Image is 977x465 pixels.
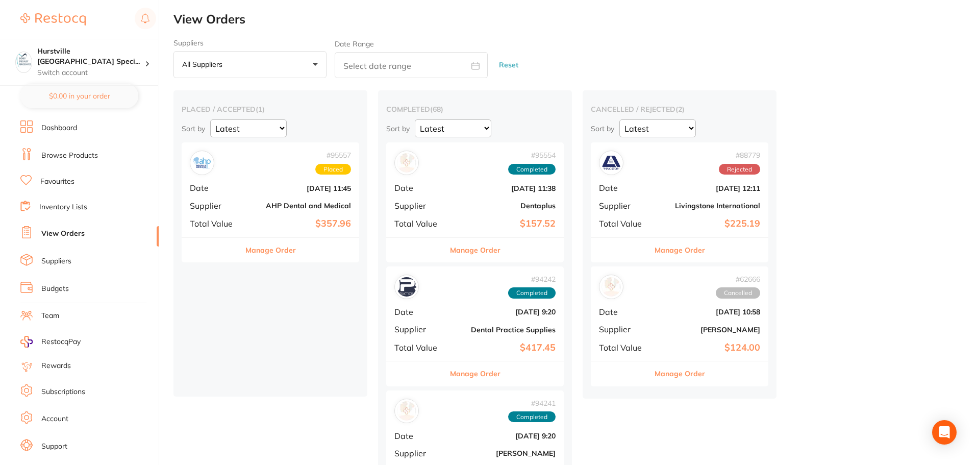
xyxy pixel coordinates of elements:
[315,164,351,175] span: Placed
[41,151,98,161] a: Browse Products
[450,238,500,262] button: Manage Order
[41,442,67,452] a: Support
[182,124,205,133] p: Sort by
[41,123,77,133] a: Dashboard
[719,151,760,159] span: # 88779
[173,12,977,27] h2: View Orders
[599,201,650,210] span: Supplier
[173,39,327,47] label: Suppliers
[249,218,351,229] b: $357.96
[20,336,33,348] img: RestocqPay
[599,325,650,334] span: Supplier
[658,308,760,316] b: [DATE] 10:58
[245,238,296,262] button: Manage Order
[41,256,71,266] a: Suppliers
[173,51,327,79] button: All suppliers
[397,153,416,173] img: Dentaplus
[454,449,556,457] b: [PERSON_NAME]
[41,229,85,239] a: View Orders
[249,202,351,210] b: AHP Dental and Medical
[394,219,445,228] span: Total Value
[496,52,521,79] button: Reset
[658,342,760,353] b: $124.00
[719,164,760,175] span: Rejected
[386,124,410,133] p: Sort by
[454,432,556,440] b: [DATE] 9:20
[508,275,556,283] span: # 94242
[41,361,71,371] a: Rewards
[190,183,241,192] span: Date
[658,326,760,334] b: [PERSON_NAME]
[394,449,445,458] span: Supplier
[41,414,68,424] a: Account
[394,325,445,334] span: Supplier
[397,401,416,421] img: Henry Schein Halas
[454,218,556,229] b: $157.52
[192,153,212,173] img: AHP Dental and Medical
[39,202,87,212] a: Inventory Lists
[599,183,650,192] span: Date
[454,308,556,316] b: [DATE] 9:20
[20,13,86,26] img: Restocq Logo
[591,105,768,114] h2: cancelled / rejected ( 2 )
[16,52,32,68] img: Hurstville Sydney Specialist Periodontics
[508,164,556,175] span: Completed
[20,84,138,108] button: $0.00 in your order
[508,151,556,159] span: # 95554
[599,343,650,352] span: Total Value
[716,287,760,299] span: Cancelled
[454,202,556,210] b: Dentaplus
[508,287,556,299] span: Completed
[591,124,614,133] p: Sort by
[394,183,445,192] span: Date
[454,342,556,353] b: $417.45
[397,277,416,297] img: Dental Practice Supplies
[602,153,621,173] img: Livingstone International
[20,8,86,31] a: Restocq Logo
[40,177,74,187] a: Favourites
[249,184,351,192] b: [DATE] 11:45
[599,307,650,316] span: Date
[190,201,241,210] span: Supplier
[335,52,488,78] input: Select date range
[658,202,760,210] b: Livingstone International
[454,184,556,192] b: [DATE] 11:38
[450,361,500,386] button: Manage Order
[508,411,556,423] span: Completed
[190,219,241,228] span: Total Value
[655,361,705,386] button: Manage Order
[394,343,445,352] span: Total Value
[508,399,556,407] span: # 94241
[386,105,564,114] h2: completed ( 68 )
[394,431,445,440] span: Date
[658,184,760,192] b: [DATE] 12:11
[20,336,81,348] a: RestocqPay
[41,387,85,397] a: Subscriptions
[602,277,621,297] img: Henry Schein Halas
[454,326,556,334] b: Dental Practice Supplies
[932,420,957,445] div: Open Intercom Messenger
[182,142,359,262] div: AHP Dental and Medical#95557PlacedDate[DATE] 11:45SupplierAHP Dental and MedicalTotal Value$357.9...
[394,307,445,316] span: Date
[41,311,59,321] a: Team
[655,238,705,262] button: Manage Order
[182,105,359,114] h2: placed / accepted ( 1 )
[599,219,650,228] span: Total Value
[394,201,445,210] span: Supplier
[41,337,81,347] span: RestocqPay
[37,46,145,66] h4: Hurstville Sydney Specialist Periodontics
[716,275,760,283] span: # 62666
[182,60,227,69] p: All suppliers
[315,151,351,159] span: # 95557
[41,284,69,294] a: Budgets
[658,218,760,229] b: $225.19
[37,68,145,78] p: Switch account
[335,40,374,48] label: Date Range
